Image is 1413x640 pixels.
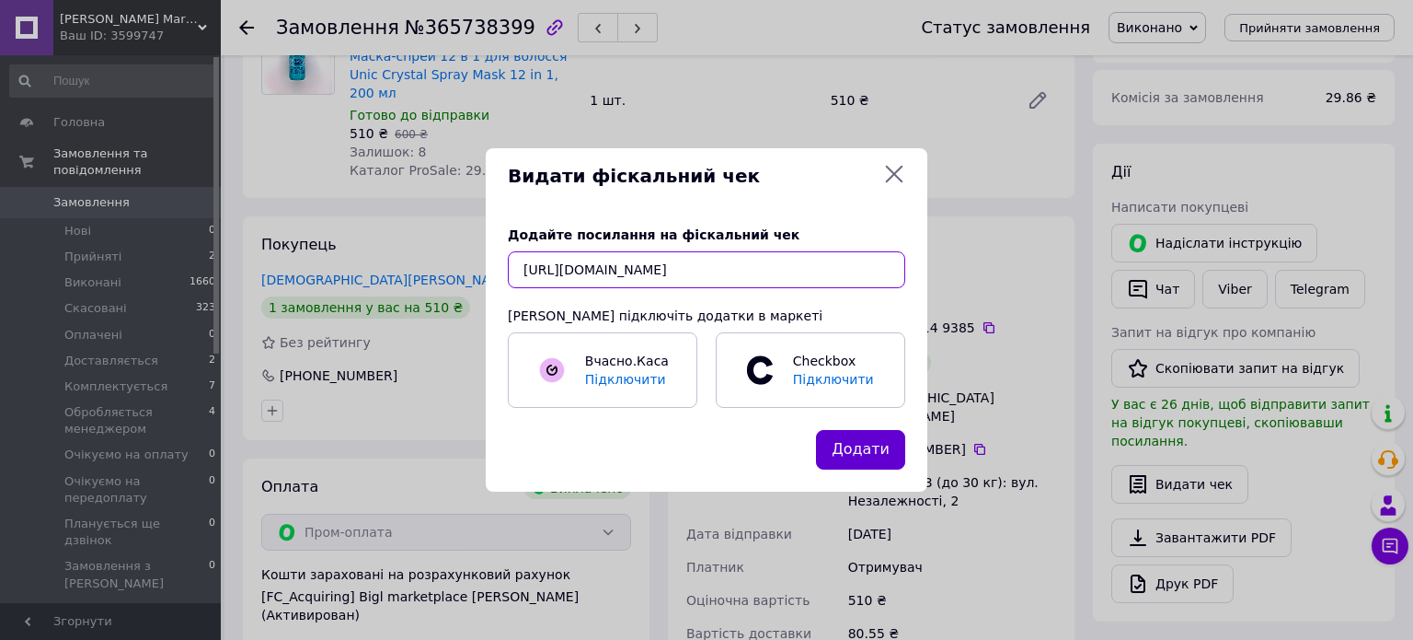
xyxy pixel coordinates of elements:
span: Видати фіскальний чек [508,163,876,190]
div: [PERSON_NAME] підключіть додатки в маркеті [508,307,905,325]
a: Вчасно.КасаПідключити [508,332,697,408]
a: CheckboxПідключити [716,332,905,408]
button: Додати [816,430,905,470]
span: Checkbox [784,352,885,389]
span: Додайте посилання на фіскальний чек [508,227,799,242]
span: Вчасно.Каса [585,354,669,368]
input: URL чека [508,251,905,288]
span: Підключити [585,372,666,387]
span: Підключити [793,372,874,387]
